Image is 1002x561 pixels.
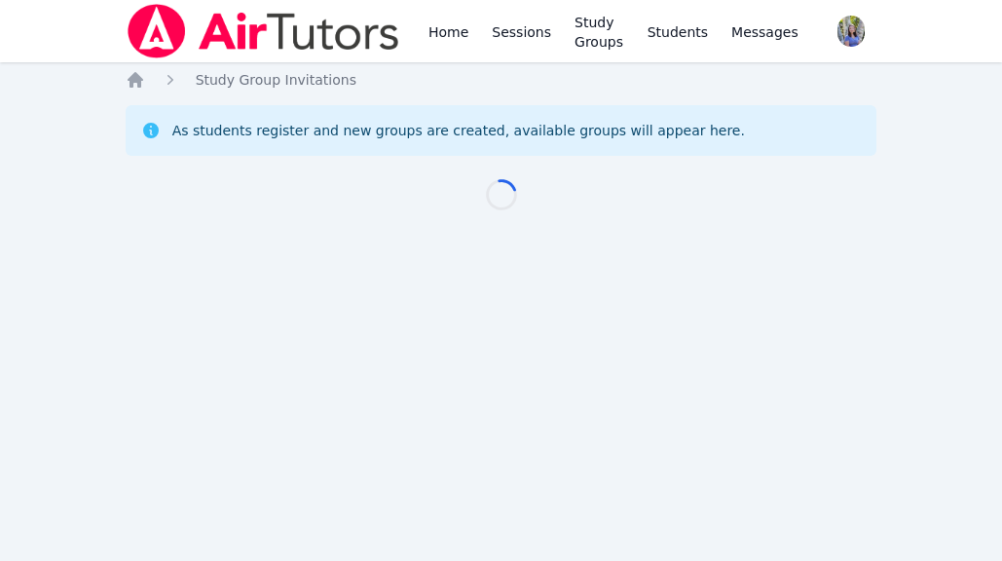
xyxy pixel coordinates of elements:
span: Study Group Invitations [196,72,356,88]
nav: Breadcrumb [126,70,877,90]
img: Air Tutors [126,4,401,58]
a: Study Group Invitations [196,70,356,90]
div: As students register and new groups are created, available groups will appear here. [172,121,745,140]
span: Messages [731,22,798,42]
